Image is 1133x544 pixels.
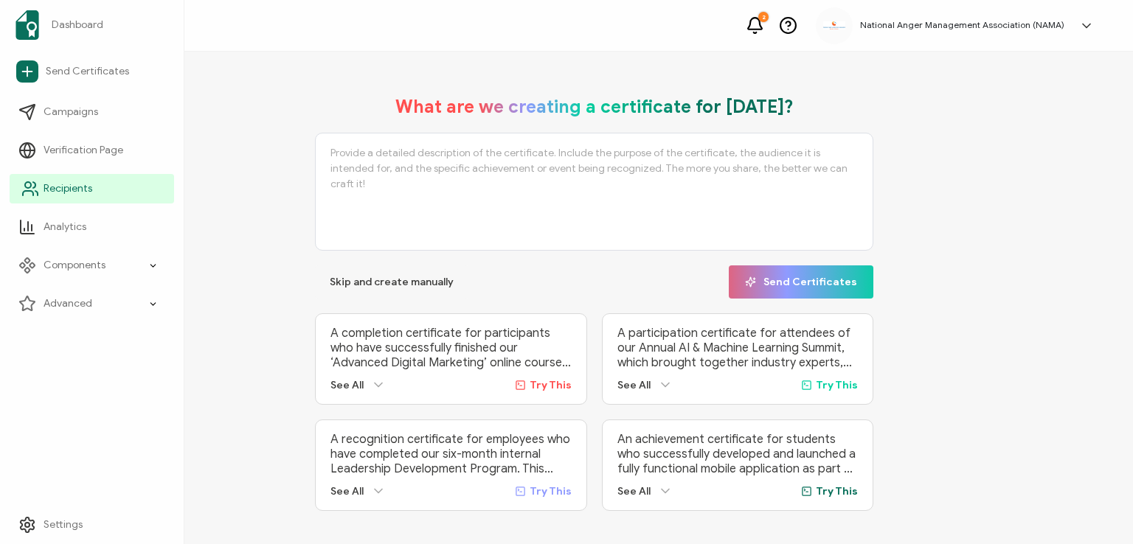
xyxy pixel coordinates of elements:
[816,379,858,391] span: Try This
[729,265,873,299] button: Send Certificates
[617,326,858,370] p: A participation certificate for attendees of our Annual AI & Machine Learning Summit, which broug...
[44,143,123,158] span: Verification Page
[15,10,39,40] img: sertifier-logomark-colored.svg
[10,174,174,203] a: Recipients
[44,181,92,196] span: Recipients
[395,96,794,118] h1: What are we creating a certificate for [DATE]?
[745,276,857,287] span: Send Certificates
[44,220,86,234] span: Analytics
[44,258,105,273] span: Components
[10,97,174,127] a: Campaigns
[46,64,129,79] span: Send Certificates
[823,21,845,29] img: 3ca2817c-e862-47f7-b2ec-945eb25c4a6c.jpg
[1059,473,1133,544] iframe: Chat Widget
[52,18,103,32] span: Dashboard
[10,136,174,165] a: Verification Page
[44,296,92,311] span: Advanced
[617,485,651,498] span: See All
[330,485,364,498] span: See All
[816,485,858,498] span: Try This
[10,212,174,242] a: Analytics
[860,20,1064,30] h5: National Anger Management Association (NAMA)
[10,4,174,46] a: Dashboard
[758,12,769,22] div: 2
[330,277,454,287] span: Skip and create manually
[44,105,98,119] span: Campaigns
[617,432,858,476] p: An achievement certificate for students who successfully developed and launched a fully functiona...
[10,510,174,540] a: Settings
[530,485,572,498] span: Try This
[617,379,651,391] span: See All
[10,55,174,88] a: Send Certificates
[330,432,571,476] p: A recognition certificate for employees who have completed our six-month internal Leadership Deve...
[330,379,364,391] span: See All
[44,517,83,532] span: Settings
[530,379,572,391] span: Try This
[315,265,468,299] button: Skip and create manually
[330,326,571,370] p: A completion certificate for participants who have successfully finished our ‘Advanced Digital Ma...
